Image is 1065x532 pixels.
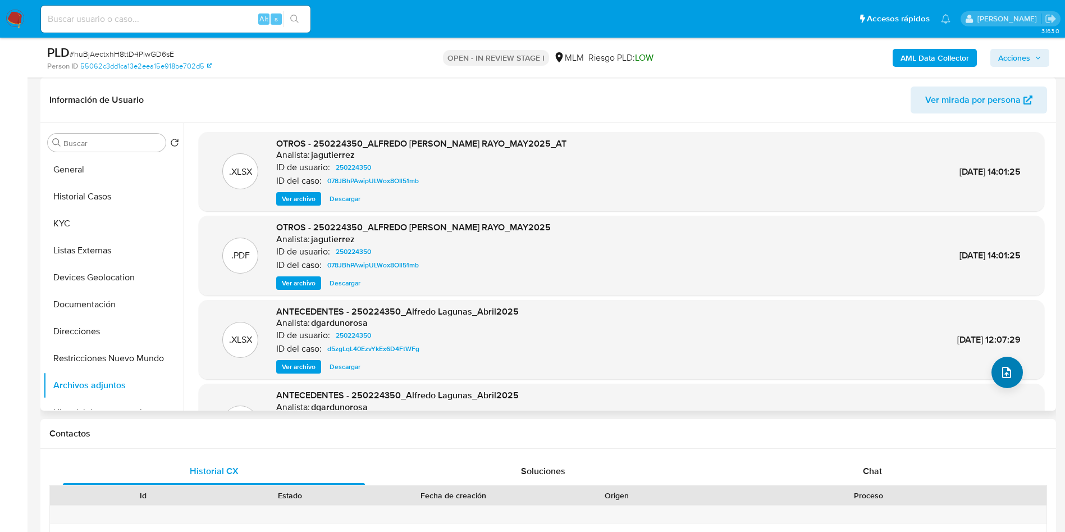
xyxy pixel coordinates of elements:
button: Descargar [324,192,366,206]
h6: jagutierrez [311,149,355,161]
button: search-icon [283,11,306,27]
button: AML Data Collector [893,49,977,67]
button: Buscar [52,138,61,147]
button: Volver al orden por defecto [170,138,179,151]
span: Ver archivo [282,278,316,289]
h1: Contactos [49,428,1047,439]
span: ANTECEDENTES - 250224350_Alfredo Lagunas_Abril2025 [276,389,519,402]
p: Analista: [276,402,310,413]
span: Descargar [330,361,360,372]
h6: jagutierrez [311,234,355,245]
button: Ver archivo [276,192,321,206]
button: Ver archivo [276,360,321,374]
button: Restricciones Nuevo Mundo [43,345,184,372]
p: .PDF [231,249,250,262]
a: d5zgLqL40EzvYkEx6D4FtWFg [323,342,424,356]
p: .XLSX [229,334,252,346]
span: Accesos rápidos [867,13,930,25]
h1: Información de Usuario [49,94,144,106]
p: ID de usuario: [276,246,330,257]
span: Descargar [330,193,360,204]
div: Id [77,490,209,501]
span: Ver archivo [282,361,316,372]
button: Direcciones [43,318,184,345]
button: Ver archivo [276,276,321,290]
a: 078JBhPAwipULWox8OIl51mb [323,258,423,272]
span: Descargar [330,278,360,289]
p: ID del caso: [276,260,322,271]
a: 250224350 [331,161,376,174]
b: AML Data Collector [901,49,969,67]
div: MLM [554,52,584,64]
a: 078JBhPAwipULWox8OIl51mb [323,174,423,188]
span: 078JBhPAwipULWox8OIl51mb [327,174,419,188]
p: Analista: [276,234,310,245]
a: Salir [1045,13,1057,25]
p: Analista: [276,149,310,161]
p: ID del caso: [276,175,322,187]
button: Acciones [990,49,1049,67]
span: [DATE] 14:01:25 [959,165,1021,178]
button: Archivos adjuntos [43,372,184,399]
span: Ver mirada por persona [925,87,1021,113]
span: Chat [863,465,882,478]
span: Soluciones [521,465,565,478]
span: 250224350 [336,161,371,174]
span: 078JBhPAwipULWox8OIl51mb [327,258,419,272]
button: General [43,156,184,183]
button: Devices Geolocation [43,264,184,291]
span: Alt [259,13,268,24]
span: d5zgLqL40EzvYkEx6D4FtWFg [327,342,419,356]
span: Riesgo PLD: [588,52,653,64]
button: Ver mirada por persona [911,87,1047,113]
div: Fecha de creación [372,490,536,501]
span: LOW [635,51,653,64]
p: ID de usuario: [276,330,330,341]
button: Historial Casos [43,183,184,210]
span: OTROS - 250224350_ALFREDO [PERSON_NAME] RAYO_MAY2025 [276,221,551,234]
span: 250224350 [336,245,371,258]
span: [DATE] 12:07:29 [957,333,1021,346]
span: OTROS - 250224350_ALFREDO [PERSON_NAME] RAYO_MAY2025_AT [276,137,566,150]
b: Person ID [47,61,78,71]
div: Estado [225,490,356,501]
span: Acciones [998,49,1030,67]
button: Descargar [324,360,366,374]
p: .XLSX [229,166,252,178]
p: ID del caso: [276,343,322,354]
button: Historial de conversaciones [43,399,184,426]
span: s [275,13,278,24]
button: KYC [43,210,184,237]
div: Proceso [698,490,1039,501]
b: PLD [47,43,70,61]
a: 55062c3dd1ca13e2eea15e918be702d5 [80,61,212,71]
button: Documentación [43,291,184,318]
p: ID de usuario: [276,162,330,173]
p: OPEN - IN REVIEW STAGE I [443,50,549,66]
span: # huBjAectxhH8ttD4PIwGD6sE [70,48,174,60]
span: [DATE] 14:01:25 [959,249,1021,262]
h6: dgardunorosa [311,402,368,413]
span: ANTECEDENTES - 250224350_Alfredo Lagunas_Abril2025 [276,305,519,318]
a: Notificaciones [941,14,950,24]
span: 250224350 [336,329,371,342]
div: Origen [551,490,683,501]
input: Buscar usuario o caso... [41,12,310,26]
input: Buscar [63,138,161,148]
a: 250224350 [331,329,376,342]
span: 3.163.0 [1041,26,1059,35]
span: Ver archivo [282,193,316,204]
a: 250224350 [331,245,376,258]
p: Analista: [276,317,310,329]
span: Historial CX [190,465,239,478]
button: Listas Externas [43,237,184,264]
button: upload-file [991,357,1023,388]
h6: dgardunorosa [311,317,368,329]
p: ivonne.perezonofre@mercadolibre.com.mx [977,13,1041,24]
button: Descargar [324,276,366,290]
